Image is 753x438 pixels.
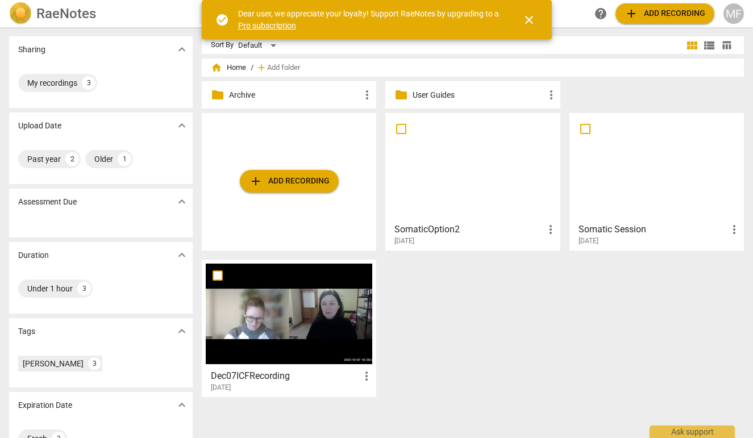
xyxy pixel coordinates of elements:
[723,3,744,24] button: MF
[721,40,732,51] span: table_chart
[718,37,735,54] button: Table view
[727,223,741,236] span: more_vert
[360,369,373,383] span: more_vert
[211,62,222,73] span: home
[211,41,234,49] div: Sort By
[65,152,79,166] div: 2
[9,2,190,25] a: LogoRaeNotes
[175,248,189,262] span: expand_more
[94,153,113,165] div: Older
[77,282,91,295] div: 3
[18,196,77,208] p: Assessment Due
[267,64,300,72] span: Add folder
[229,89,360,101] p: Archive
[702,39,716,52] span: view_list
[27,77,77,89] div: My recordings
[685,39,699,52] span: view_module
[579,223,727,236] h3: Somatic Session
[175,195,189,208] span: expand_more
[394,223,543,236] h3: SomaticOption2
[256,62,267,73] span: add
[579,236,598,246] span: [DATE]
[18,326,35,337] p: Tags
[650,426,735,438] div: Ask support
[206,264,372,392] a: Dec07ICFRecording[DATE]
[175,43,189,56] span: expand_more
[590,3,611,24] a: Help
[173,397,190,414] button: Show more
[522,13,536,27] span: close
[684,37,701,54] button: Tile view
[544,88,558,102] span: more_vert
[238,36,280,55] div: Default
[211,369,360,383] h3: Dec07ICFRecording
[238,21,296,30] a: Pro subscription
[394,236,414,246] span: [DATE]
[615,3,714,24] button: Upload
[413,89,544,101] p: User Guides
[251,64,253,72] span: /
[594,7,608,20] span: help
[173,193,190,210] button: Show more
[211,88,224,102] span: folder
[173,323,190,340] button: Show more
[625,7,705,20] span: Add recording
[515,6,543,34] button: Close
[211,383,231,393] span: [DATE]
[249,174,330,188] span: Add recording
[625,7,638,20] span: add
[18,399,72,411] p: Expiration Date
[18,44,45,56] p: Sharing
[23,358,84,369] div: [PERSON_NAME]
[27,153,61,165] div: Past year
[175,119,189,132] span: expand_more
[82,76,95,90] div: 3
[18,249,49,261] p: Duration
[9,2,32,25] img: Logo
[249,174,263,188] span: add
[211,62,246,73] span: Home
[389,117,556,245] a: SomaticOption2[DATE]
[240,170,339,193] button: Upload
[215,13,229,27] span: check_circle
[175,398,189,412] span: expand_more
[173,247,190,264] button: Show more
[544,223,558,236] span: more_vert
[701,37,718,54] button: List view
[18,120,61,132] p: Upload Date
[27,283,73,294] div: Under 1 hour
[88,357,101,370] div: 3
[360,88,374,102] span: more_vert
[573,117,740,245] a: Somatic Session[DATE]
[175,324,189,338] span: expand_more
[118,152,131,166] div: 1
[238,8,502,31] div: Dear user, we appreciate your loyalty! Support RaeNotes by upgrading to a
[173,41,190,58] button: Show more
[173,117,190,134] button: Show more
[36,6,96,22] h2: RaeNotes
[394,88,408,102] span: folder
